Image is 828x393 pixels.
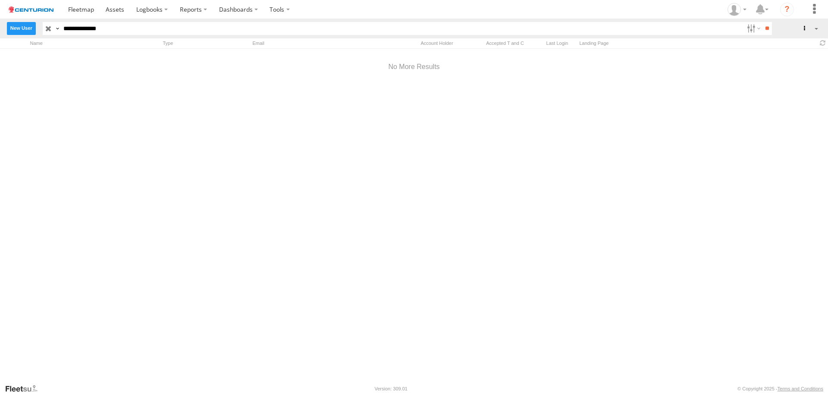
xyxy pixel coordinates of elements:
div: Type [160,39,247,47]
span: Refresh [818,39,828,47]
div: Last Login [541,39,574,47]
a: Terms and Conditions [778,386,823,391]
div: Name [28,39,157,47]
div: Account Holder [405,39,469,47]
img: logo.svg [9,6,53,13]
a: Visit our Website [5,384,44,393]
div: Has user accepted Terms and Conditions [473,39,537,47]
label: Create New User [7,22,36,35]
label: Search Query [54,22,61,35]
i: ? [780,3,794,16]
label: Search Filter Options [743,22,762,35]
div: Email [250,39,401,47]
div: © Copyright 2025 - [737,386,823,391]
div: Landing Page [577,39,814,47]
div: Version: 309.01 [375,386,408,391]
div: John Maglantay [724,3,750,16]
